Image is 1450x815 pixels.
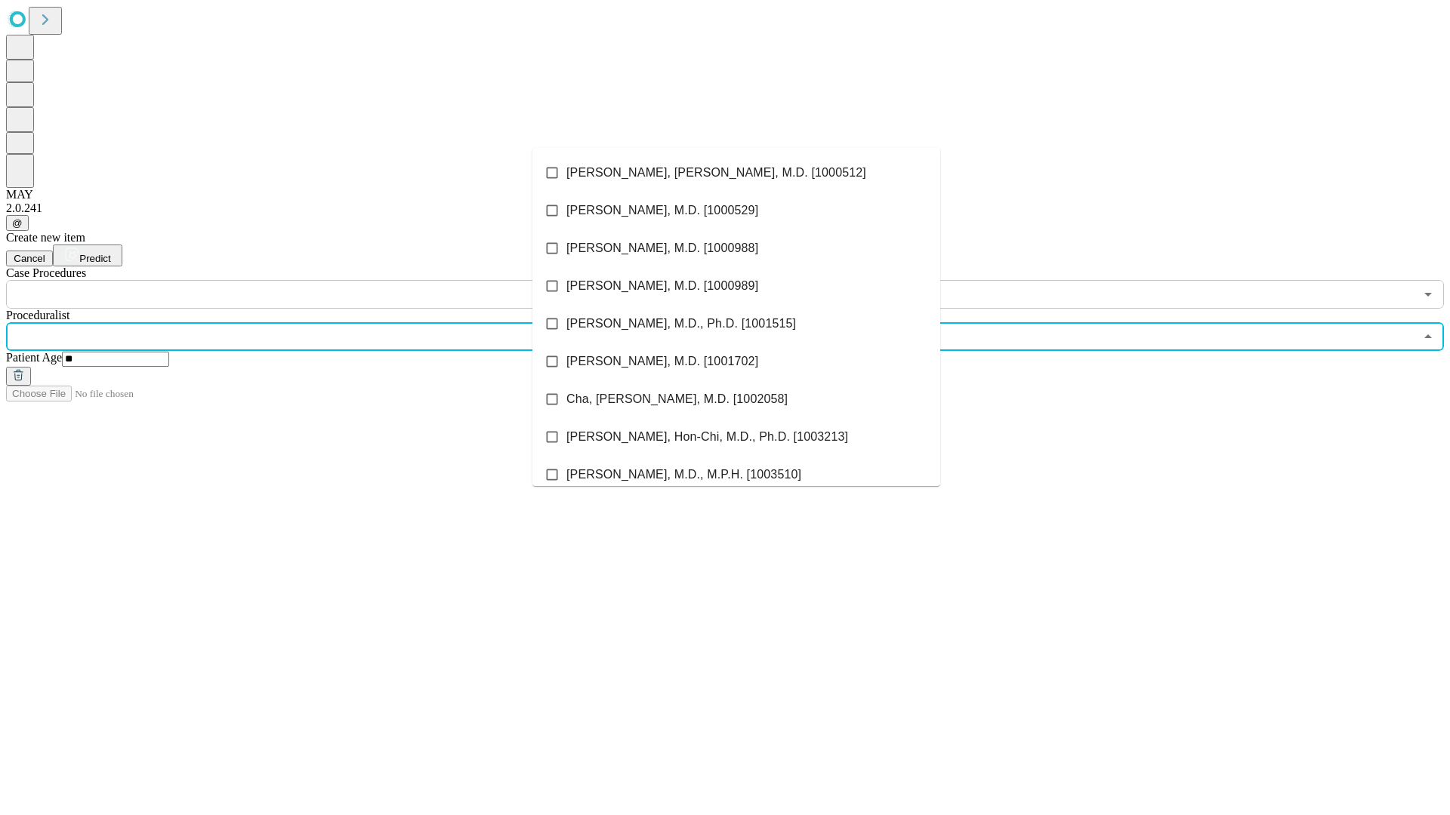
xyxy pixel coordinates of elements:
[6,231,85,244] span: Create new item
[566,277,758,295] span: [PERSON_NAME], M.D. [1000989]
[566,164,866,182] span: [PERSON_NAME], [PERSON_NAME], M.D. [1000512]
[1418,284,1439,305] button: Open
[566,390,788,408] span: Cha, [PERSON_NAME], M.D. [1002058]
[6,251,53,266] button: Cancel
[566,428,848,446] span: [PERSON_NAME], Hon-Chi, M.D., Ph.D. [1003213]
[566,466,801,484] span: [PERSON_NAME], M.D., M.P.H. [1003510]
[79,253,110,264] span: Predict
[6,351,62,364] span: Patient Age
[566,239,758,257] span: [PERSON_NAME], M.D. [1000988]
[6,201,1444,215] div: 2.0.241
[566,352,758,371] span: [PERSON_NAME], M.D. [1001702]
[566,201,758,220] span: [PERSON_NAME], M.D. [1000529]
[6,215,29,231] button: @
[12,217,23,229] span: @
[566,315,796,333] span: [PERSON_NAME], M.D., Ph.D. [1001515]
[6,188,1444,201] div: MAY
[53,244,122,266] button: Predict
[1418,326,1439,347] button: Close
[6,309,69,321] span: Proceduralist
[6,266,86,279] span: Scheduled Procedure
[14,253,45,264] span: Cancel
